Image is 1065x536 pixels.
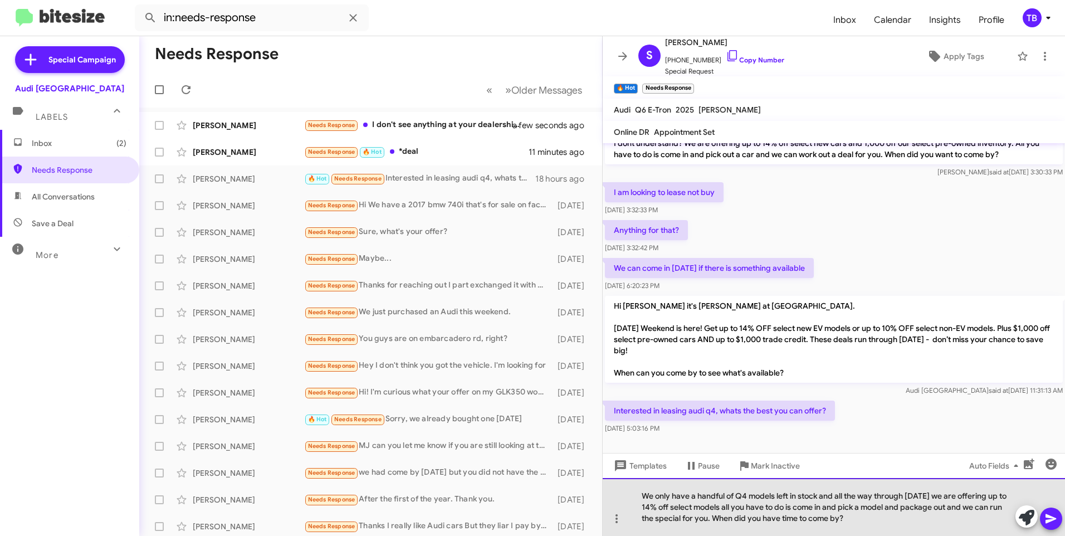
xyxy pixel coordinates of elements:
[304,199,553,212] div: Hi We have a 2017 bmw 740i that's for sale on facebook market right now My husbands number is [PH...
[605,424,659,432] span: [DATE] 5:03:16 PM
[553,307,593,318] div: [DATE]
[308,496,355,503] span: Needs Response
[308,442,355,450] span: Needs Response
[937,168,1063,176] span: [PERSON_NAME] [DATE] 3:30:33 PM
[32,164,126,176] span: Needs Response
[308,362,355,369] span: Needs Response
[304,119,526,131] div: I don't see anything at your dealership?
[969,456,1023,476] span: Auto Fields
[155,45,279,63] h1: Needs Response
[676,105,694,115] span: 2025
[308,202,355,209] span: Needs Response
[1023,8,1042,27] div: TB
[304,493,553,506] div: After the first of the year. Thank you.
[193,360,304,372] div: [PERSON_NAME]
[308,389,355,396] span: Needs Response
[920,4,970,36] a: Insights
[116,138,126,149] span: (2)
[193,387,304,398] div: [PERSON_NAME]
[605,401,835,421] p: Interested in leasing audi q4, whats the best you can offer?
[193,414,304,425] div: [PERSON_NAME]
[304,466,553,479] div: we had come by [DATE] but you did not have the new Q8 audi [PERSON_NAME] wanted. if you want to s...
[898,46,1012,66] button: Apply Tags
[505,83,511,97] span: »
[698,105,761,115] span: [PERSON_NAME]
[605,281,659,290] span: [DATE] 6:20:23 PM
[906,386,1063,394] span: Audi [GEOGRAPHIC_DATA] [DATE] 11:31:13 AM
[308,175,327,182] span: 🔥 Hot
[304,172,535,185] div: Interested in leasing audi q4, whats the best you can offer?
[193,147,304,158] div: [PERSON_NAME]
[824,4,865,36] a: Inbox
[665,66,784,77] span: Special Request
[989,386,1008,394] span: said at
[553,414,593,425] div: [DATE]
[605,296,1063,383] p: Hi [PERSON_NAME] it's [PERSON_NAME] at [GEOGRAPHIC_DATA]. [DATE] Weekend is here! Get up to 14% O...
[511,84,582,96] span: Older Messages
[334,416,382,423] span: Needs Response
[614,105,631,115] span: Audi
[698,456,720,476] span: Pause
[635,105,671,115] span: Q6 E-Tron
[36,112,68,122] span: Labels
[193,467,304,479] div: [PERSON_NAME]
[32,138,126,149] span: Inbox
[193,254,304,265] div: [PERSON_NAME]
[603,456,676,476] button: Templates
[553,360,593,372] div: [DATE]
[304,440,553,452] div: MJ can you let me know if you are still looking at this particular car?
[308,416,327,423] span: 🔥 Hot
[304,520,553,533] div: Thanks I really like Audi cars But they liar I pay by USD. But they give me spare tire Made in [G...
[193,227,304,238] div: [PERSON_NAME]
[304,226,553,238] div: Sure, what's your offer?
[304,306,553,319] div: We just purchased an Audi this weekend.
[944,46,984,66] span: Apply Tags
[605,220,688,240] p: Anything for that?
[612,456,667,476] span: Templates
[193,494,304,505] div: [PERSON_NAME]
[304,252,553,265] div: Maybe...
[304,279,553,292] div: Thanks for reaching out I part exchanged it with Porsche Marin
[654,127,715,137] span: Appointment Set
[553,280,593,291] div: [DATE]
[135,4,369,31] input: Search
[308,309,355,316] span: Needs Response
[614,84,638,94] small: 🔥 Hot
[605,206,658,214] span: [DATE] 3:32:33 PM
[32,218,74,229] span: Save a Deal
[193,441,304,452] div: [PERSON_NAME]
[603,478,1065,536] div: We only have a handful of Q4 models left in stock and all the way through [DATE] we are offering ...
[553,441,593,452] div: [DATE]
[304,386,553,399] div: Hi! I'm curious what your offer on my GLK350 would be? Happy holidays to you!
[304,359,553,372] div: Hey I don't think you got the vehicle. I'm looking for
[642,84,693,94] small: Needs Response
[970,4,1013,36] a: Profile
[529,147,593,158] div: 11 minutes ago
[308,523,355,530] span: Needs Response
[499,79,589,101] button: Next
[865,4,920,36] a: Calendar
[308,469,355,476] span: Needs Response
[553,254,593,265] div: [DATE]
[193,280,304,291] div: [PERSON_NAME]
[605,182,724,202] p: I am looking to lease not buy
[15,83,124,94] div: Audi [GEOGRAPHIC_DATA]
[553,467,593,479] div: [DATE]
[363,148,382,155] span: 🔥 Hot
[308,121,355,129] span: Needs Response
[614,127,649,137] span: Online DR
[726,56,784,64] a: Copy Number
[605,258,814,278] p: We can come in [DATE] if there is something available
[486,83,492,97] span: «
[480,79,589,101] nav: Page navigation example
[553,227,593,238] div: [DATE]
[535,173,593,184] div: 18 hours ago
[553,387,593,398] div: [DATE]
[193,200,304,211] div: [PERSON_NAME]
[304,413,553,426] div: Sorry, we already bought one [DATE]
[36,250,58,260] span: More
